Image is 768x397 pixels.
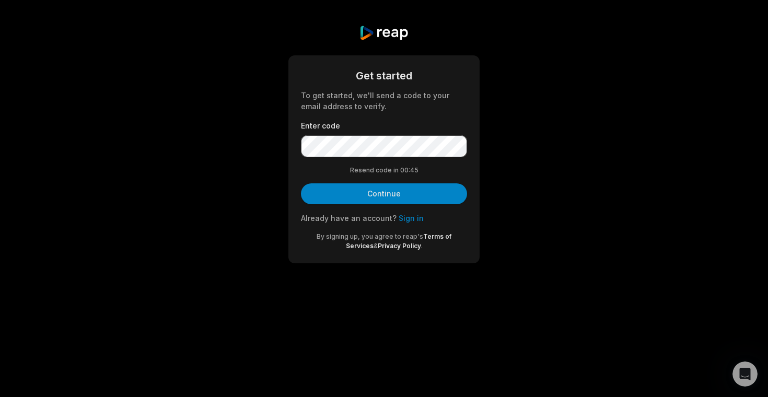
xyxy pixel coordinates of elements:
[301,214,397,223] span: Already have an account?
[301,120,467,131] label: Enter code
[374,242,378,250] span: &
[732,361,758,387] iframe: Intercom live chat
[378,242,421,250] a: Privacy Policy
[359,25,409,41] img: reap
[421,242,423,250] span: .
[301,183,467,204] button: Continue
[301,90,467,112] div: To get started, we'll send a code to your email address to verify.
[399,214,424,223] a: Sign in
[317,232,423,240] span: By signing up, you agree to reap's
[301,68,467,84] div: Get started
[301,166,467,175] div: Resend code in 00:
[410,166,418,175] span: 45
[346,232,452,250] a: Terms of Services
